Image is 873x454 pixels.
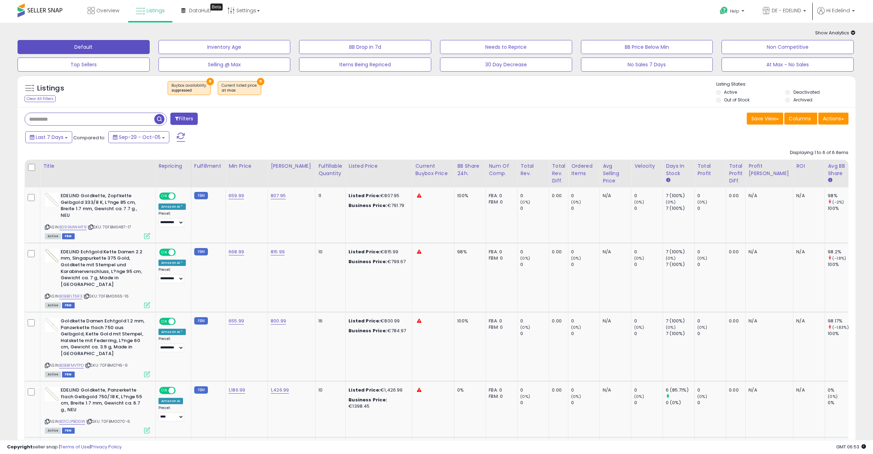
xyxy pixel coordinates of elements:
[815,29,855,36] span: Show Analytics
[61,193,146,220] b: EDELIND Goldkette, Zopfkette Gelbgold 333/8 K, L?nge 85 cm, Breite 1.7 mm, Gewicht ca. 7.7 g., NEU
[796,318,819,324] div: N/A
[194,162,223,170] div: Fulfillment
[271,248,285,255] a: 815.99
[724,89,737,95] label: Active
[828,261,856,268] div: 100%
[603,387,626,393] div: N/A
[348,202,387,209] b: Business Price:
[171,88,207,93] div: suppressed
[722,40,854,54] button: Non Competitive
[37,84,64,93] h5: Listings
[489,193,512,199] div: FBA: 0
[571,249,600,255] div: 0
[62,302,75,308] span: FBM
[666,400,694,406] div: 0 (0%)
[158,203,186,210] div: Amazon AI *
[697,162,723,177] div: Total Profit
[697,249,726,255] div: 0
[189,7,211,14] span: DataHub
[222,88,257,93] div: at max
[86,419,130,424] span: | SKU: 70FBM0070-6
[45,249,59,263] img: 313PojDS9ES._SL40_.jpg
[817,7,855,23] a: Hi Edelind
[796,193,819,199] div: N/A
[45,387,59,401] img: 41V7bZUhr5L._SL40_.jpg
[784,113,817,125] button: Columns
[457,387,480,393] div: 0%
[697,255,707,261] small: (0%)
[634,331,663,337] div: 0
[194,386,208,394] small: FBM
[45,249,150,307] div: ASIN:
[666,255,676,261] small: (0%)
[697,400,726,406] div: 0
[749,387,788,393] div: N/A
[45,428,61,434] span: All listings currently available for purchase on Amazon
[634,255,644,261] small: (0%)
[207,78,214,85] button: ×
[714,1,751,23] a: Help
[719,6,728,15] i: Get Help
[440,58,572,72] button: 30 Day Decrease
[171,83,207,93] span: Buybox availability :
[348,202,407,209] div: €791.79
[59,419,85,425] a: B01CUPBDGW
[520,325,530,330] small: (0%)
[158,211,186,227] div: Preset:
[318,318,340,324] div: 16
[318,162,343,177] div: Fulfillable Quantity
[790,149,848,156] div: Displaying 1 to 6 of 6 items
[229,192,244,199] a: 659.99
[299,58,431,72] button: Items Being Repriced
[520,255,530,261] small: (0%)
[194,248,208,255] small: FBM
[61,318,146,359] b: Goldkette Damen Echtgold 1.2 mm, Panzerkette flach 750 aus Gelbgold, Kette Gold mit Stempel, Hals...
[634,318,663,324] div: 0
[45,193,59,207] img: 31juu6DkdEL._SL40_.jpg
[749,318,788,324] div: N/A
[552,387,563,393] div: 0.00
[571,261,600,268] div: 0
[666,318,694,324] div: 7 (100%)
[571,394,581,399] small: (0%)
[158,329,186,335] div: Amazon AI *
[520,400,549,406] div: 0
[45,372,61,378] span: All listings currently available for purchase on Amazon
[348,397,407,409] div: €1398.45
[828,400,856,406] div: 0%
[45,233,61,239] span: All listings currently available for purchase on Amazon
[796,249,819,255] div: N/A
[832,255,846,261] small: (-1.8%)
[729,387,740,393] div: 0.00
[170,113,198,125] button: Filters
[348,192,380,199] b: Listed Price:
[828,318,856,324] div: 98.17%
[147,7,165,14] span: Listings
[489,162,514,177] div: Num of Comp.
[666,205,694,212] div: 7 (100%)
[348,249,407,255] div: €815.99
[634,249,663,255] div: 0
[175,388,186,394] span: OFF
[634,162,660,170] div: Velocity
[119,134,161,141] span: Sep-29 - Oct-05
[36,134,63,141] span: Last 7 Days
[96,7,119,14] span: Overview
[793,97,812,103] label: Archived
[348,318,380,324] b: Listed Price:
[552,162,565,185] div: Total Rev. Diff.
[666,249,694,255] div: 7 (100%)
[158,336,186,352] div: Preset:
[697,387,726,393] div: 0
[796,162,822,170] div: ROI
[828,193,856,199] div: 98%
[571,199,581,205] small: (0%)
[62,428,75,434] span: FBM
[581,40,713,54] button: BB Price Below Min
[571,205,600,212] div: 0
[730,8,739,14] span: Help
[25,131,72,143] button: Last 7 Days
[520,205,549,212] div: 0
[697,199,707,205] small: (0%)
[91,443,122,450] a: Privacy Policy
